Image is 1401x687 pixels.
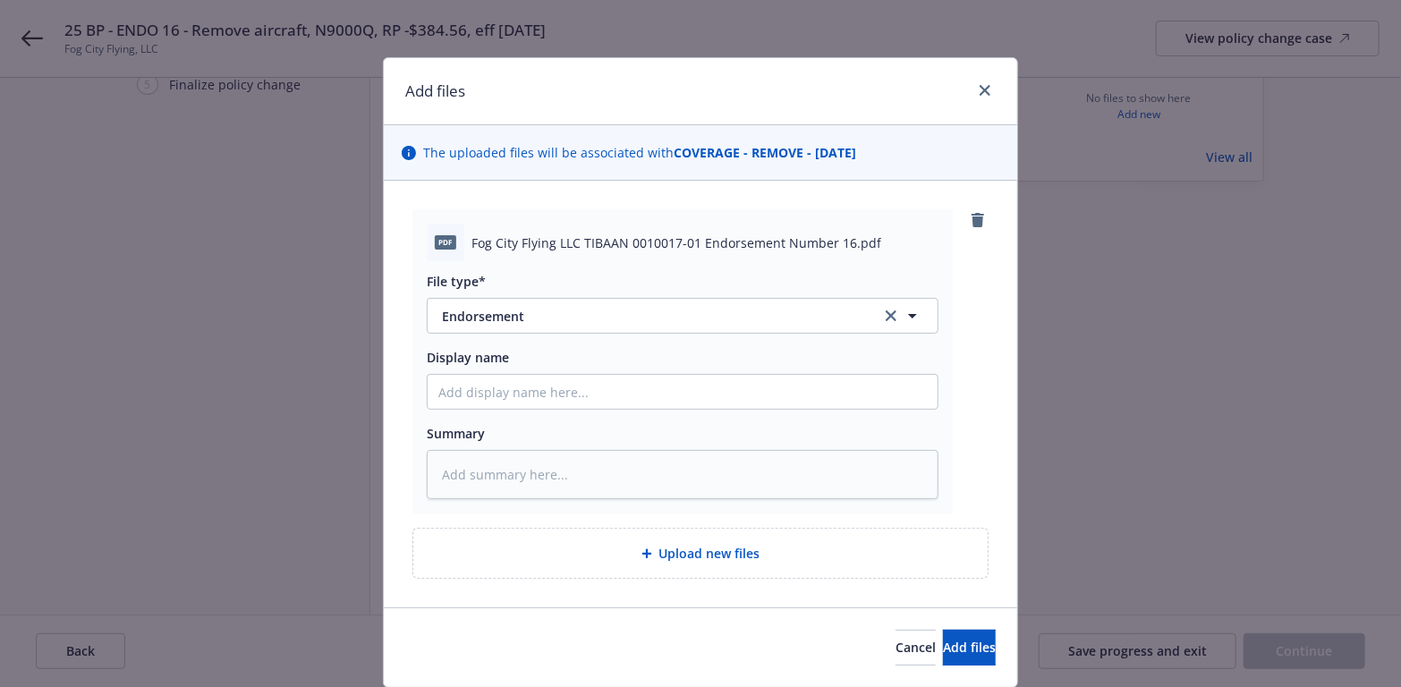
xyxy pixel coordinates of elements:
[427,349,509,366] span: Display name
[427,273,486,290] span: File type*
[967,209,989,231] a: remove
[442,307,856,326] span: Endorsement
[423,143,856,162] span: The uploaded files will be associated with
[974,80,996,101] a: close
[427,425,485,442] span: Summary
[412,528,989,579] div: Upload new files
[674,144,856,161] strong: COVERAGE - REMOVE - [DATE]
[896,639,936,656] span: Cancel
[880,305,902,327] a: clear selection
[471,233,881,252] span: Fog City Flying LLC TIBAAN 0010017-01 Endorsement Number 16.pdf
[428,375,938,409] input: Add display name here...
[435,235,456,249] span: pdf
[405,80,465,103] h1: Add files
[659,544,760,563] span: Upload new files
[896,630,936,666] button: Cancel
[943,639,996,656] span: Add files
[427,298,938,334] button: Endorsementclear selection
[943,630,996,666] button: Add files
